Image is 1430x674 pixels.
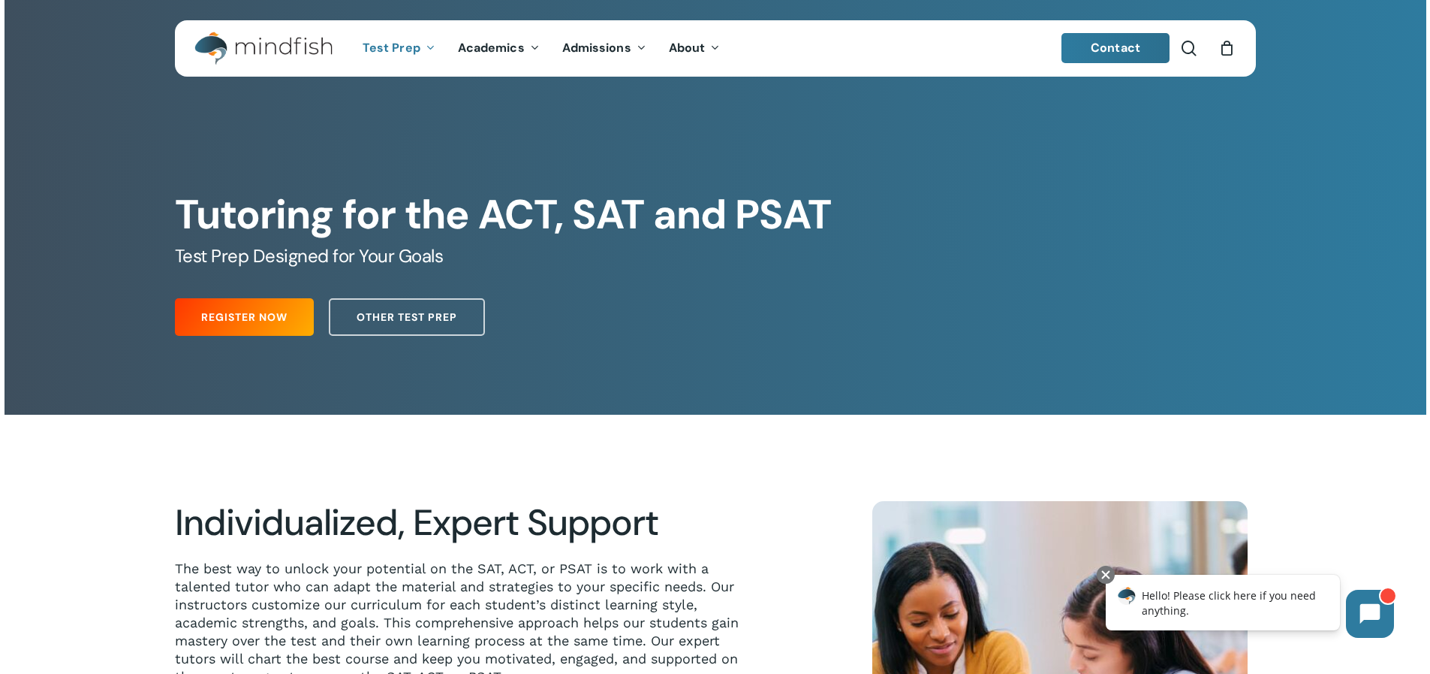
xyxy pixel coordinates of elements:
h2: Individualized, Expert Support [175,501,759,545]
span: Test Prep [363,40,420,56]
a: About [658,42,732,55]
span: Other Test Prep [357,310,457,325]
span: About [669,40,706,56]
h5: Test Prep Designed for Your Goals [175,244,1255,268]
header: Main Menu [175,20,1256,77]
a: Admissions [551,42,658,55]
nav: Main Menu [351,20,731,77]
iframe: Chatbot [1090,563,1409,653]
a: Test Prep [351,42,447,55]
span: Academics [458,40,525,56]
a: Other Test Prep [329,298,485,336]
a: Contact [1061,33,1170,63]
span: Admissions [562,40,631,56]
a: Cart [1219,40,1236,56]
span: Contact [1091,40,1140,56]
a: Academics [447,42,551,55]
span: Register Now [201,310,288,325]
h1: Tutoring for the ACT, SAT and PSAT [175,191,1255,239]
a: Register Now [175,298,314,336]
